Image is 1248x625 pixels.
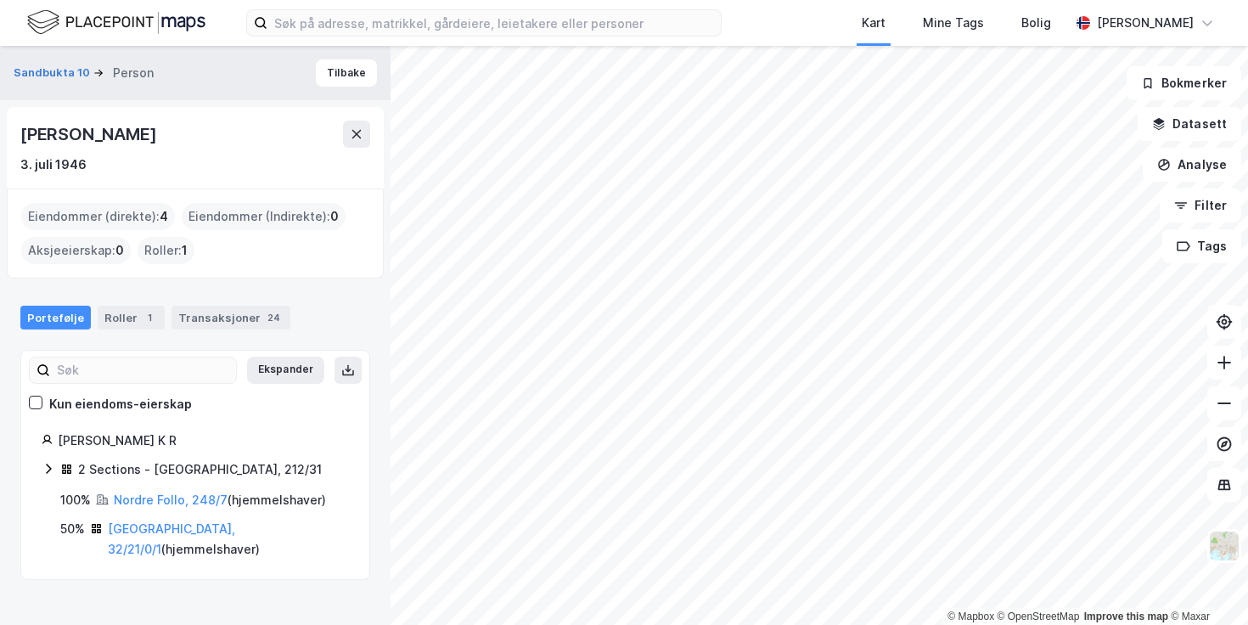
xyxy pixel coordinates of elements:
div: 24 [264,309,284,326]
div: Kontrollprogram for chat [1163,543,1248,625]
span: 0 [330,206,339,227]
div: ( hjemmelshaver ) [108,519,349,560]
div: Kun eiendoms-eierskap [49,394,192,414]
input: Søk på adresse, matrikkel, gårdeiere, leietakere eller personer [267,10,721,36]
div: Bolig [1021,13,1051,33]
div: 3. juli 1946 [20,155,87,175]
a: [GEOGRAPHIC_DATA], 32/21/0/1 [108,521,235,556]
div: 2 Sections - [GEOGRAPHIC_DATA], 212/31 [78,459,322,480]
button: Bokmerker [1127,66,1241,100]
div: Roller : [138,237,194,264]
div: Roller [98,306,165,329]
div: [PERSON_NAME] [1097,13,1194,33]
div: [PERSON_NAME] [20,121,160,148]
span: 1 [182,240,188,261]
button: Tags [1162,229,1241,263]
div: [PERSON_NAME] K R [58,431,349,451]
div: Person [113,63,154,83]
div: Portefølje [20,306,91,329]
a: Improve this map [1084,611,1168,622]
a: OpenStreetMap [998,611,1080,622]
div: Kart [862,13,885,33]
div: 1 [141,309,158,326]
button: Filter [1160,189,1241,222]
a: Mapbox [947,611,994,622]
div: 100% [60,490,91,510]
div: Eiendommer (direkte) : [21,203,175,230]
button: Tilbake [316,59,377,87]
div: Aksjeeierskap : [21,237,131,264]
span: 0 [115,240,124,261]
iframe: Chat Widget [1163,543,1248,625]
div: ( hjemmelshaver ) [114,490,326,510]
button: Sandbukta 10 [14,65,93,82]
div: Transaksjoner [171,306,290,329]
a: Nordre Follo, 248/7 [114,493,228,507]
img: logo.f888ab2527a4732fd821a326f86c7f29.svg [27,8,205,37]
div: 50% [60,519,85,539]
input: Søk [50,358,236,383]
button: Datasett [1138,107,1241,141]
div: Mine Tags [923,13,984,33]
img: Z [1208,530,1240,562]
button: Ekspander [247,357,324,384]
div: Eiendommer (Indirekte) : [182,203,346,230]
button: Analyse [1143,148,1241,182]
span: 4 [160,206,168,227]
